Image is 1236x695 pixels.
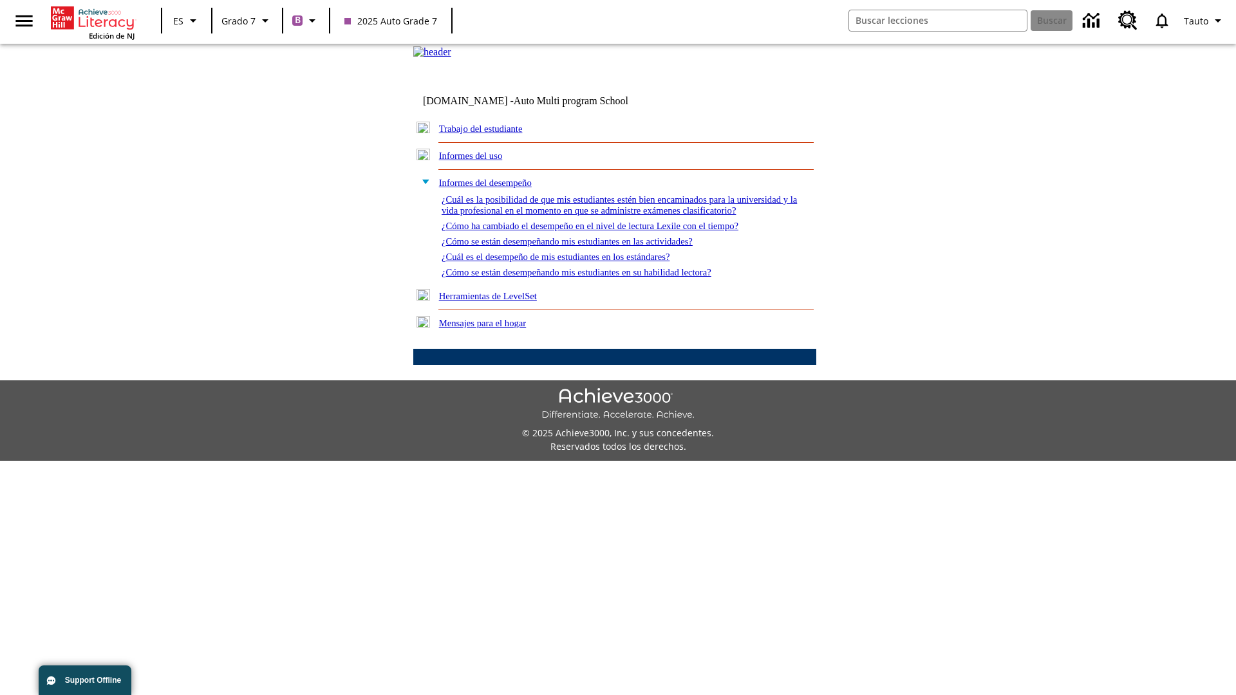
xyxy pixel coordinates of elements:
button: Abrir el menú lateral [5,2,43,40]
a: Informes del uso [439,151,503,161]
a: ¿Cuál es el desempeño de mis estudiantes en los estándares? [442,252,670,262]
a: Mensajes para el hogar [439,318,527,328]
a: Trabajo del estudiante [439,124,523,134]
img: minus.gif [417,176,430,187]
span: 2025 Auto Grade 7 [344,14,437,28]
img: plus.gif [417,289,430,301]
input: Buscar campo [849,10,1027,31]
button: Perfil/Configuración [1179,9,1231,32]
span: Edición de NJ [89,31,135,41]
a: ¿Cómo se están desempeñando mis estudiantes en las actividades? [442,236,693,246]
img: plus.gif [417,149,430,160]
span: B [295,12,301,28]
img: header [413,46,451,58]
img: plus.gif [417,316,430,328]
button: Grado: Grado 7, Elige un grado [216,9,278,32]
button: Lenguaje: ES, Selecciona un idioma [166,9,207,32]
img: Achieve3000 Differentiate Accelerate Achieve [541,388,695,421]
button: Boost El color de la clase es morado/púrpura. Cambiar el color de la clase. [287,9,325,32]
span: Support Offline [65,676,121,685]
a: Herramientas de LevelSet [439,291,537,301]
a: Informes del desempeño [439,178,532,188]
a: ¿Cuál es la posibilidad de que mis estudiantes estén bien encaminados para la universidad y la vi... [442,194,797,216]
td: [DOMAIN_NAME] - [423,95,660,107]
a: Centro de recursos, Se abrirá en una pestaña nueva. [1110,3,1145,38]
a: Centro de información [1075,3,1110,39]
span: Grado 7 [221,14,256,28]
span: ES [173,14,183,28]
img: plus.gif [417,122,430,133]
button: Support Offline [39,665,131,695]
div: Portada [51,4,135,41]
span: Tauto [1184,14,1208,28]
a: ¿Cómo ha cambiado el desempeño en el nivel de lectura Lexile con el tiempo? [442,221,738,231]
a: Notificaciones [1145,4,1179,37]
nobr: Auto Multi program School [514,95,628,106]
a: ¿Cómo se están desempeñando mis estudiantes en su habilidad lectora? [442,267,711,277]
